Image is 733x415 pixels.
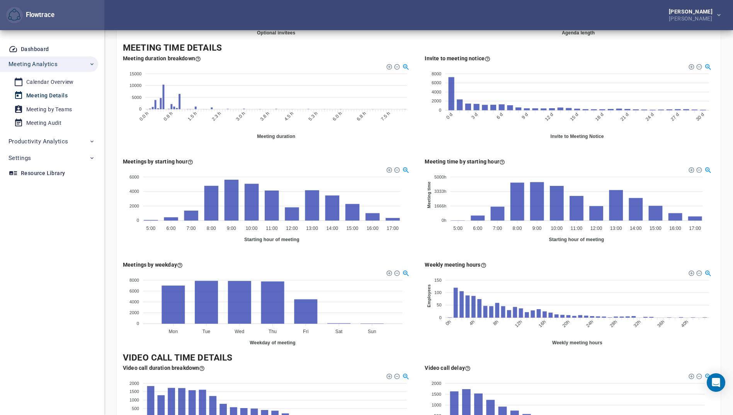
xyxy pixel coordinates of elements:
[23,10,54,20] div: Flowtrace
[21,168,65,178] div: Resource Library
[257,134,295,139] text: Meeting duration
[332,111,343,122] tspan: 6.0 h
[394,270,399,275] div: Zoom Out
[473,226,482,231] tspan: 6:00
[680,319,689,328] tspan: 40h
[21,44,49,54] div: Dashboard
[308,111,319,122] tspan: 5.3 h
[168,329,178,334] tspan: Mon
[434,204,446,208] tspan: 1666h
[402,269,409,276] div: Selection Zoom
[129,175,139,179] tspan: 6000
[520,112,529,120] tspan: 9 d
[470,112,479,120] tspan: 3 d
[590,226,602,231] tspan: 12:00
[619,112,629,122] tspan: 21 d
[610,226,622,231] tspan: 13:00
[211,111,222,122] tspan: 2.3 h
[444,319,452,327] tspan: 0h
[432,381,441,386] tspan: 2000
[544,112,554,122] tspan: 12 d
[123,261,183,269] div: Meetings by weekday
[202,329,211,334] tspan: Tue
[445,112,453,120] tspan: 0 d
[549,237,604,242] text: Starting hour of meeting
[269,329,277,334] tspan: Thu
[129,278,139,282] tspan: 8000
[347,226,359,231] tspan: 15:00
[123,364,205,372] div: Here you see how many meetings by the duration of it's video call (duration in 5 minute steps).
[425,54,491,62] div: Invite to meeting notice
[26,105,72,114] div: Meeting by Teams
[425,261,486,269] div: Weekly meeting hours
[656,319,665,328] tspan: 36h
[629,226,641,231] tspan: 14:00
[704,269,711,276] div: Selection Zoom
[6,7,23,24] a: Flowtrace
[532,226,541,231] tspan: 9:00
[162,111,173,122] tspan: 0.8 h
[26,91,68,100] div: Meeting Details
[437,303,442,307] tspan: 50
[402,166,409,172] div: Selection Zoom
[512,226,522,231] tspan: 8:00
[594,112,604,122] tspan: 18 d
[434,189,446,194] tspan: 3333h
[123,158,193,165] div: Here you see how many meetings you organize per starting hour (the hour is timezone specific (Eur...
[187,111,198,122] tspan: 1.5 h
[139,107,141,111] tspan: 0
[129,71,141,76] tspan: 15000
[129,381,139,386] tspan: 2000
[434,175,446,179] tspan: 5000h
[386,373,391,378] div: Zoom In
[9,153,31,163] span: Settings
[495,112,504,120] tspan: 6 d
[244,237,299,242] text: Starting hour of meeting
[26,77,74,87] div: Calendar Overview
[6,7,54,24] div: Flowtrace
[707,373,725,392] div: Open Intercom Messenger
[8,9,20,21] img: Flowtrace
[552,340,602,345] text: Weekly meeting hours
[187,226,196,231] tspan: 7:00
[167,226,176,231] tspan: 6:00
[688,373,693,378] div: Zoom In
[514,319,523,328] tspan: 12h
[426,284,431,307] text: Employees
[537,319,547,328] tspan: 16h
[129,299,139,304] tspan: 4000
[246,226,258,231] tspan: 10:00
[386,167,391,172] div: Zoom In
[129,398,139,402] tspan: 1000
[283,111,294,122] tspan: 4.5 h
[493,226,502,231] tspan: 7:00
[394,167,399,172] div: Zoom Out
[453,226,463,231] tspan: 5:00
[303,329,308,334] tspan: Fri
[689,226,701,231] tspan: 17:00
[132,95,141,100] tspan: 5000
[137,321,139,326] tspan: 0
[286,226,298,231] tspan: 12:00
[146,226,155,231] tspan: 5:00
[696,63,701,69] div: Zoom Out
[432,392,441,396] tspan: 1500
[26,118,61,128] div: Meeting Audit
[644,112,655,122] tspan: 24 d
[129,289,139,293] tspan: 6000
[129,83,141,88] tspan: 10000
[432,403,441,407] tspan: 1000
[688,63,693,69] div: Zoom In
[356,111,367,122] tspan: 6.8 h
[326,226,338,231] tspan: 14:00
[123,54,201,62] div: Meeting duration breakdown
[259,111,270,122] tspan: 3.8 h
[585,319,594,328] tspan: 24h
[468,319,476,327] tspan: 4h
[669,9,716,14] div: [PERSON_NAME]
[492,319,500,327] tspan: 8h
[9,59,58,69] span: Meeting Analytics
[609,319,618,328] tspan: 28h
[695,112,705,122] tspan: 30 d
[434,278,442,282] tspan: 150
